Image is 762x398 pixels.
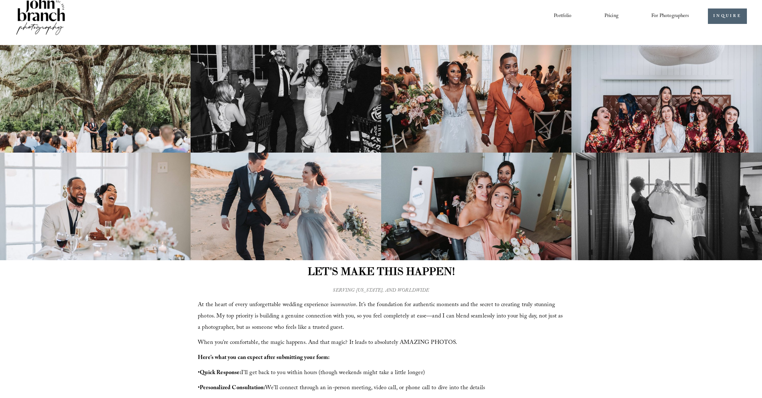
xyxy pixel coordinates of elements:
a: folder dropdown [651,11,689,22]
img: Wedding couple holding hands on a beach, dressed in formal attire. [191,153,381,260]
a: Portfolio [554,11,571,22]
img: Bride and groom walking down the aisle in wedding attire, bride holding bouquet. [381,45,572,153]
em: SERVING [US_STATE], AND WORLDWIDE [333,287,429,295]
strong: Quick Response: [200,368,241,378]
strong: Personalized Consultation: [200,384,265,393]
a: INQUIRE [708,8,747,24]
strong: LET'S MAKE THIS HAPPEN! [308,265,455,278]
span: At the heart of every unforgettable wedding experience is . It’s the foundation for authentic mom... [198,300,564,333]
span: • I’ll get back to you within hours (though weekends might take a little longer) [198,368,425,378]
span: When you’re comfortable, the magic happens. And that magic? It leads to absolutely AMAZING PHOTOS. [198,338,457,348]
span: For Photographers [651,11,689,21]
a: Pricing [604,11,619,22]
img: Two women holding up a wedding dress in front of a window, one in a dark dress and the other in a... [571,153,762,260]
em: connection [334,300,356,310]
span: • We’ll connect through an in-person meeting, video call, or phone call to dive into the details [198,384,485,393]
strong: Here’s what you can expect after submitting your form: [198,353,330,363]
img: Group of people wearing floral robes, smiling and laughing, seated on a bed with a large white la... [571,45,762,153]
img: Three women taking a selfie in a room, dressed for a special occasion. The woman in front holds a... [381,153,572,260]
img: A bride and groom energetically entering a wedding reception with guests cheering and clapping, s... [191,45,381,153]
